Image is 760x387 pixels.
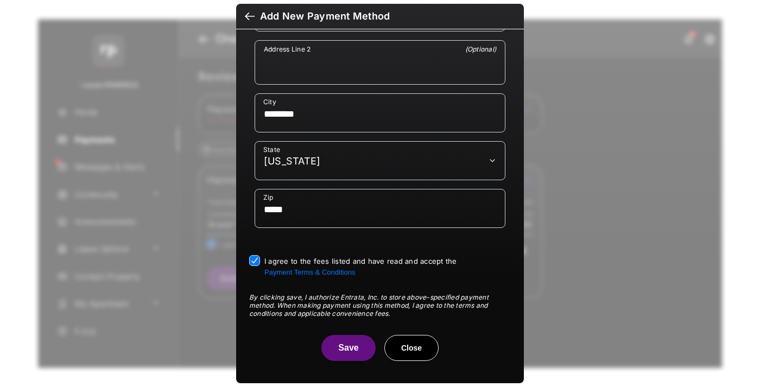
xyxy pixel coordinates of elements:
[255,189,505,228] div: payment_method_screening[postal_addresses][postalCode]
[255,93,505,132] div: payment_method_screening[postal_addresses][locality]
[264,257,457,276] span: I agree to the fees listed and have read and accept the
[255,141,505,180] div: payment_method_screening[postal_addresses][administrativeArea]
[260,10,390,22] div: Add New Payment Method
[249,293,511,318] div: By clicking save, I authorize Entrata, Inc. to store above-specified payment method. When making ...
[384,335,439,361] button: Close
[264,268,355,276] button: I agree to the fees listed and have read and accept the
[255,40,505,85] div: payment_method_screening[postal_addresses][addressLine2]
[321,335,376,361] button: Save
